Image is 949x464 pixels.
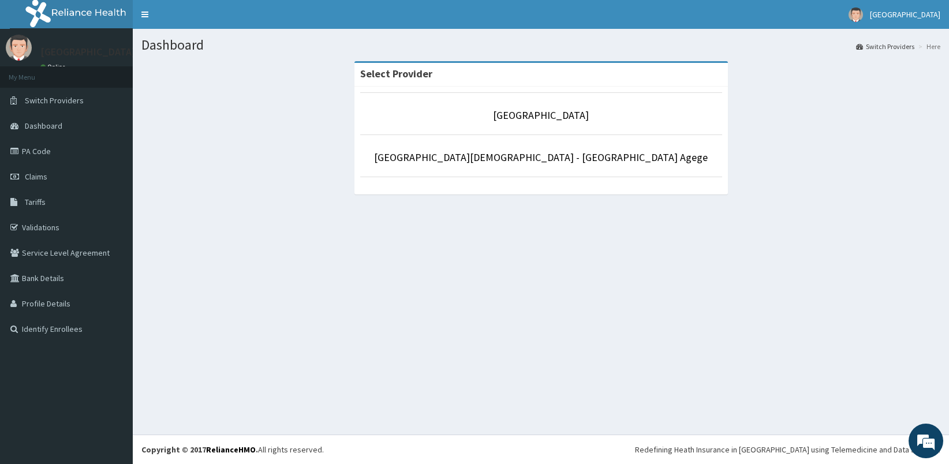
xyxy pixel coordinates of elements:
[133,435,949,464] footer: All rights reserved.
[25,171,47,182] span: Claims
[40,63,68,71] a: Online
[141,38,940,53] h1: Dashboard
[206,444,256,455] a: RelianceHMO
[493,108,589,122] a: [GEOGRAPHIC_DATA]
[141,444,258,455] strong: Copyright © 2017 .
[25,95,84,106] span: Switch Providers
[25,121,62,131] span: Dashboard
[916,42,940,51] li: Here
[870,9,940,20] span: [GEOGRAPHIC_DATA]
[374,151,708,164] a: [GEOGRAPHIC_DATA][DEMOGRAPHIC_DATA] - [GEOGRAPHIC_DATA] Agege
[849,8,863,22] img: User Image
[856,42,914,51] a: Switch Providers
[6,35,32,61] img: User Image
[40,47,136,57] p: [GEOGRAPHIC_DATA]
[25,197,46,207] span: Tariffs
[360,67,432,80] strong: Select Provider
[635,444,940,455] div: Redefining Heath Insurance in [GEOGRAPHIC_DATA] using Telemedicine and Data Science!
